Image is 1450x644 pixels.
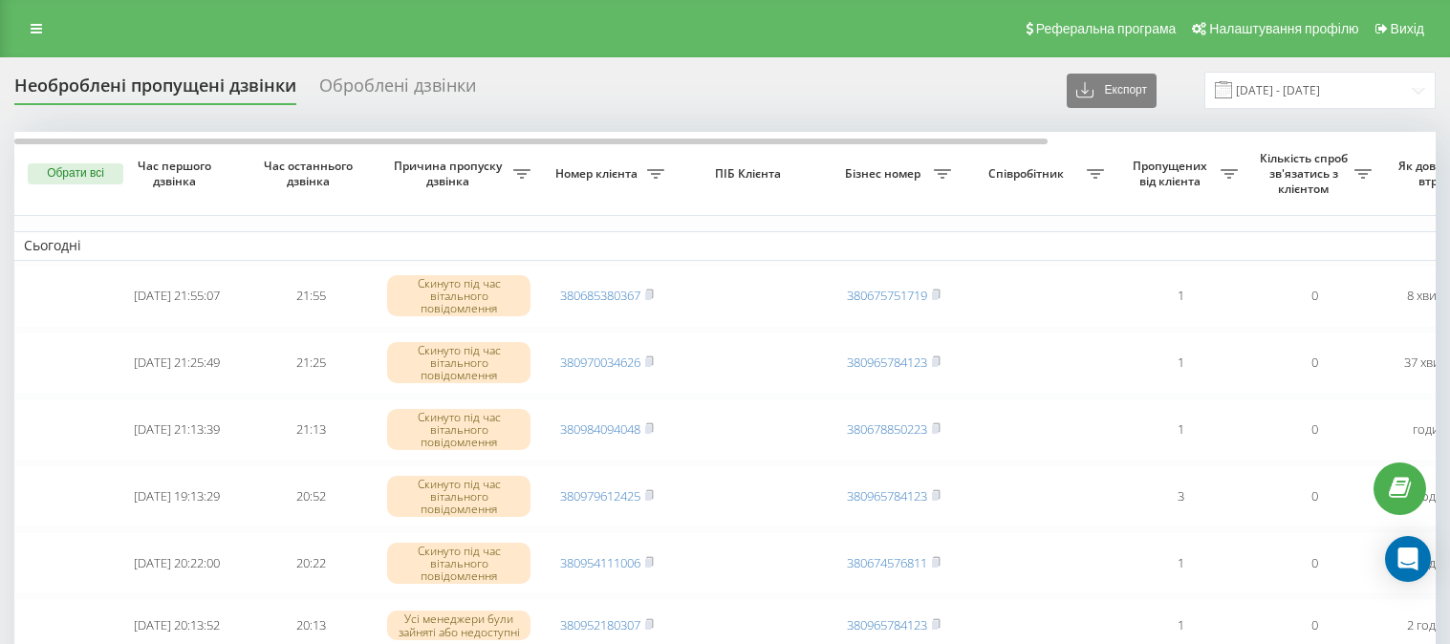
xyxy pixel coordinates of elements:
td: 21:55 [244,265,378,328]
button: Експорт [1067,74,1157,108]
a: 380952180307 [560,616,640,633]
span: Причина пропуску дзвінка [387,159,513,188]
a: 380678850223 [847,420,927,438]
span: Номер клієнта [550,166,647,182]
span: Пропущених від клієнта [1123,159,1221,188]
a: 380965784123 [847,354,927,371]
a: 380970034626 [560,354,640,371]
div: Open Intercom Messenger [1385,536,1431,582]
td: 0 [1247,531,1381,594]
td: 1 [1114,398,1247,462]
div: Скинуто під час вітального повідомлення [387,543,530,585]
td: 20:52 [244,465,378,528]
td: 21:25 [244,332,378,395]
div: Скинуто під час вітального повідомлення [387,342,530,384]
td: [DATE] 21:13:39 [110,398,244,462]
div: Необроблені пропущені дзвінки [14,75,296,105]
td: 20:22 [244,531,378,594]
td: 21:13 [244,398,378,462]
a: 380675751719 [847,287,927,304]
a: 380965784123 [847,616,927,633]
span: Кількість спроб зв'язатись з клієнтом [1257,151,1354,196]
td: 3 [1114,465,1247,528]
div: Скинуто під час вітального повідомлення [387,275,530,317]
div: Скинуто під час вітального повідомлення [387,476,530,518]
div: Оброблені дзвінки [319,75,476,105]
span: Реферальна програма [1036,21,1177,36]
span: Бізнес номер [836,166,934,182]
a: 380685380367 [560,287,640,304]
a: 380965784123 [847,487,927,504]
span: ПІБ Клієнта [690,166,811,182]
td: 1 [1114,265,1247,328]
button: Обрати всі [28,163,123,184]
div: Скинуто під час вітального повідомлення [387,409,530,451]
td: 1 [1114,332,1247,395]
a: 380979612425 [560,487,640,504]
td: 1 [1114,531,1247,594]
td: 0 [1247,332,1381,395]
td: [DATE] 21:55:07 [110,265,244,328]
a: 380984094048 [560,420,640,438]
td: 0 [1247,398,1381,462]
span: Налаштування профілю [1209,21,1358,36]
span: Співробітник [970,166,1087,182]
td: 0 [1247,265,1381,328]
td: 0 [1247,465,1381,528]
span: Час останнього дзвінка [259,159,362,188]
td: [DATE] 20:22:00 [110,531,244,594]
span: Час першого дзвінка [125,159,228,188]
span: Вихід [1391,21,1424,36]
a: 380674576811 [847,554,927,571]
td: [DATE] 19:13:29 [110,465,244,528]
td: [DATE] 21:25:49 [110,332,244,395]
a: 380954111006 [560,554,640,571]
div: Усі менеджери були зайняті або недоступні [387,611,530,639]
